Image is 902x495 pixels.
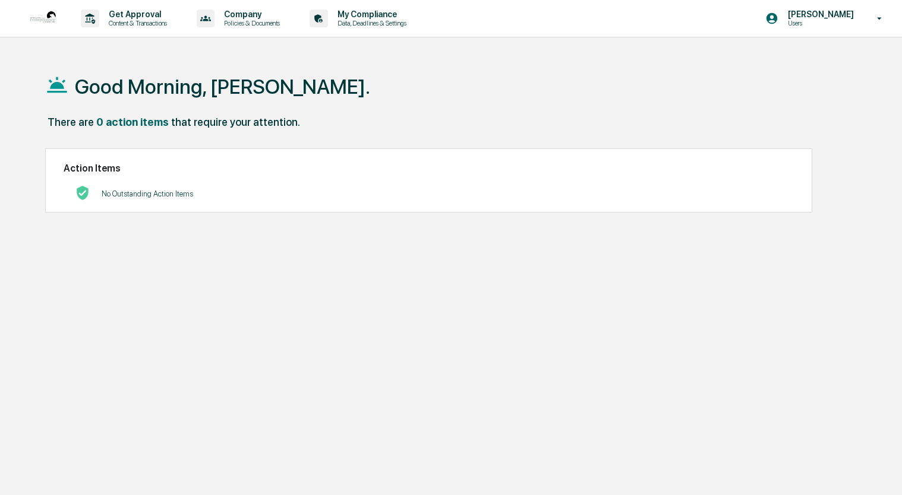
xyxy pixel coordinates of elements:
div: There are [48,116,94,128]
p: Users [778,19,860,27]
p: Get Approval [99,9,173,19]
img: logo [29,4,57,33]
div: that require your attention. [171,116,300,128]
p: Content & Transactions [99,19,173,27]
h2: Action Items [64,163,794,174]
h1: Good Morning, [PERSON_NAME]. [75,75,370,99]
p: Policies & Documents [215,19,286,27]
p: No Outstanding Action Items [102,189,193,198]
img: No Actions logo [75,186,90,200]
div: 0 action items [96,116,169,128]
p: Company [215,9,286,19]
p: My Compliance [328,9,412,19]
p: [PERSON_NAME] [778,9,860,19]
p: Data, Deadlines & Settings [328,19,412,27]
